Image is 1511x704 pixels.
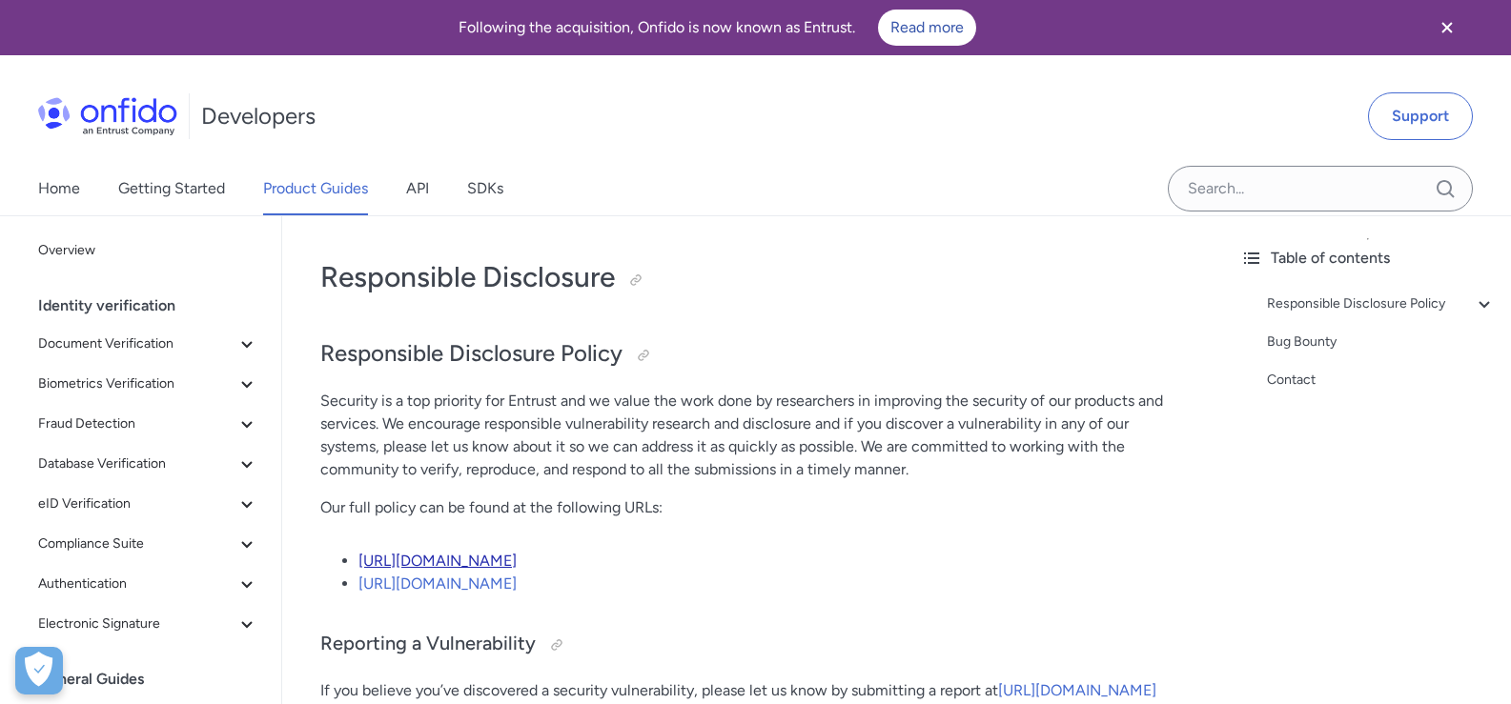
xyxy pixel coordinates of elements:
[38,533,235,555] span: Compliance Suite
[1412,4,1482,51] button: Close banner
[263,162,368,215] a: Product Guides
[1168,166,1473,211] input: Onfido search input field
[38,162,80,215] a: Home
[38,573,235,595] span: Authentication
[1240,247,1496,270] div: Table of contents
[15,647,63,694] div: Cookie Preferences
[31,231,266,270] a: Overview
[1368,92,1473,140] a: Support
[31,525,266,563] button: Compliance Suite
[31,485,266,523] button: eID Verification
[38,453,235,475] span: Database Verification
[31,365,266,403] button: Biometrics Verification
[38,660,274,698] div: General Guides
[1267,292,1496,315] a: Responsible Disclosure Policy
[1436,16,1459,39] svg: Close banner
[31,325,266,363] button: Document Verification
[31,605,266,643] button: Electronic Signature
[31,565,266,603] button: Authentication
[38,493,235,515] span: eID Verification
[118,162,225,215] a: Getting Started
[320,258,1187,296] h1: Responsible Disclosure
[320,679,1187,702] p: If you believe you’ve discovered a security vulnerability, please let us know by submitting a rep...
[406,162,429,215] a: API
[467,162,503,215] a: SDKs
[31,405,266,443] button: Fraud Detection
[38,239,258,262] span: Overview
[38,287,274,325] div: Identity verification
[998,681,1156,699] a: [URL][DOMAIN_NAME]
[878,10,976,46] a: Read more
[38,332,235,355] span: Document Verification
[320,390,1187,481] p: Security is a top priority for Entrust and we value the work done by researchers in improving the...
[38,412,235,435] span: Fraud Detection
[38,97,177,135] img: Onfido Logo
[358,552,517,570] a: [URL][DOMAIN_NAME]
[15,647,63,694] button: Open Preferences
[320,630,1187,660] h3: Reporting a Vulnerability
[358,574,517,593] a: [URL][DOMAIN_NAME]
[1267,331,1496,353] a: Bug Bounty
[1267,369,1496,392] a: Contact
[31,445,266,483] button: Database Verification
[38,613,235,635] span: Electronic Signature
[320,338,1187,371] h2: Responsible Disclosure Policy
[320,496,1187,519] p: Our full policy can be found at the following URLs:
[38,372,235,395] span: Biometrics Verification
[201,101,316,131] h1: Developers
[23,10,1412,46] div: Following the acquisition, Onfido is now known as Entrust.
